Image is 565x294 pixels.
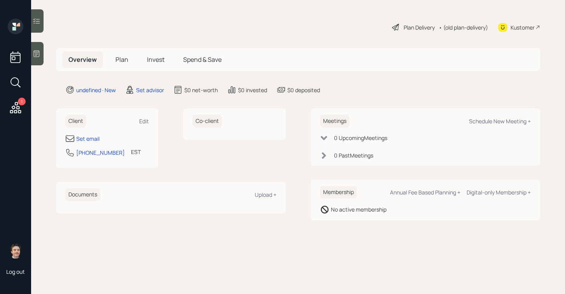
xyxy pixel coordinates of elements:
[65,115,86,128] h6: Client
[6,268,25,275] div: Log out
[139,117,149,125] div: Edit
[390,189,460,196] div: Annual Fee Based Planning +
[183,55,222,64] span: Spend & Save
[76,135,100,143] div: Set email
[76,86,116,94] div: undefined · New
[467,189,531,196] div: Digital-only Membership +
[147,55,164,64] span: Invest
[334,151,373,159] div: 0 Past Meeting s
[68,55,97,64] span: Overview
[115,55,128,64] span: Plan
[136,86,164,94] div: Set advisor
[255,191,276,198] div: Upload +
[65,188,100,201] h6: Documents
[192,115,222,128] h6: Co-client
[331,205,387,213] div: No active membership
[131,148,141,156] div: EST
[18,98,26,105] div: 1
[334,134,387,142] div: 0 Upcoming Meeting s
[320,186,357,199] h6: Membership
[404,23,435,31] div: Plan Delivery
[511,23,535,31] div: Kustomer
[238,86,267,94] div: $0 invested
[469,117,531,125] div: Schedule New Meeting +
[76,149,125,157] div: [PHONE_NUMBER]
[439,23,488,31] div: • (old plan-delivery)
[320,115,350,128] h6: Meetings
[287,86,320,94] div: $0 deposited
[184,86,218,94] div: $0 net-worth
[8,243,23,259] img: robby-grisanti-headshot.png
